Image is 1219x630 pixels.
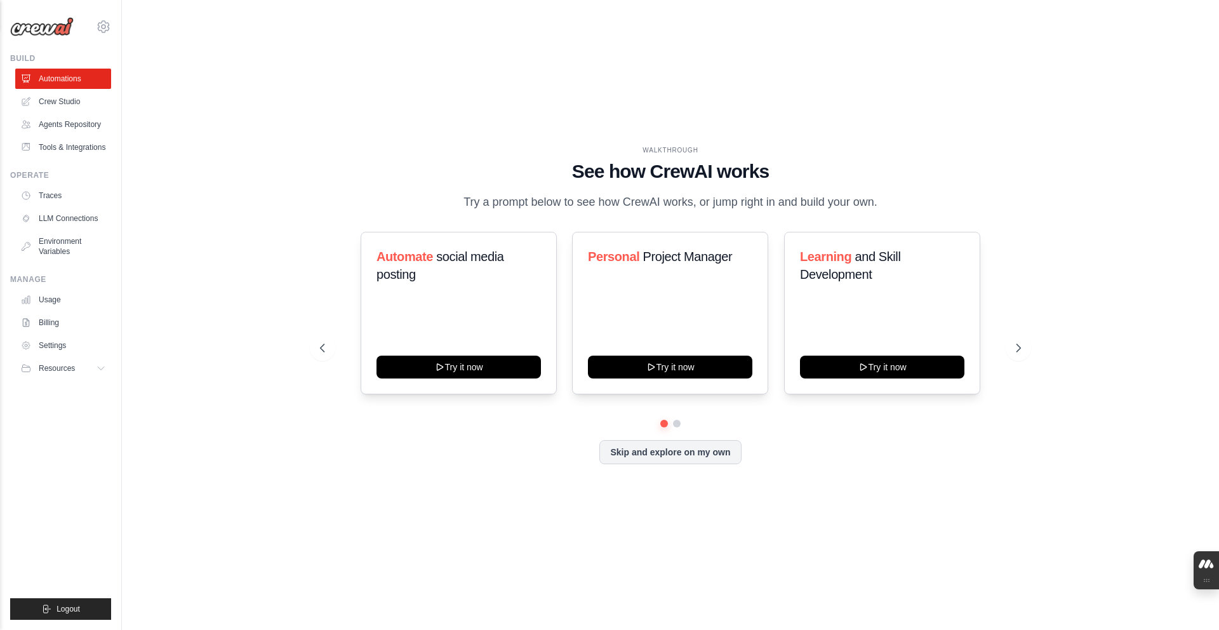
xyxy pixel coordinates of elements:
[376,250,433,264] span: Automate
[320,145,1021,155] div: WALKTHROUGH
[15,114,111,135] a: Agents Repository
[376,250,504,281] span: social media posting
[800,356,964,379] button: Try it now
[457,193,884,211] p: Try a prompt below to see how CrewAI works, or jump right in and build your own.
[588,250,639,264] span: Personal
[10,53,111,64] div: Build
[320,160,1021,183] h1: See how CrewAI works
[57,604,80,614] span: Logout
[15,137,111,157] a: Tools & Integrations
[588,356,752,379] button: Try it now
[15,208,111,229] a: LLM Connections
[10,170,111,180] div: Operate
[15,335,111,356] a: Settings
[15,231,111,262] a: Environment Variables
[15,290,111,310] a: Usage
[10,274,111,285] div: Manage
[10,598,111,620] button: Logout
[800,250,851,264] span: Learning
[800,250,900,281] span: and Skill Development
[15,358,111,379] button: Resources
[376,356,541,379] button: Try it now
[10,17,74,36] img: Logo
[15,185,111,206] a: Traces
[15,69,111,89] a: Automations
[599,440,741,464] button: Skip and explore on my own
[15,91,111,112] a: Crew Studio
[15,312,111,333] a: Billing
[643,250,733,264] span: Project Manager
[39,363,75,373] span: Resources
